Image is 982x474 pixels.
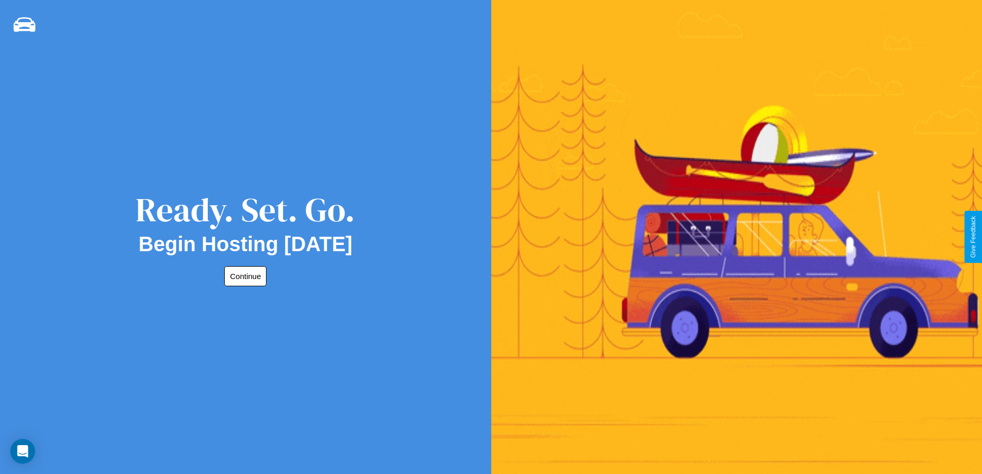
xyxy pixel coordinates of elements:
div: Give Feedback [970,216,977,258]
div: Ready. Set. Go. [136,187,355,233]
button: Continue [224,266,267,286]
h2: Begin Hosting [DATE] [139,233,353,256]
div: Open Intercom Messenger [10,439,35,464]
